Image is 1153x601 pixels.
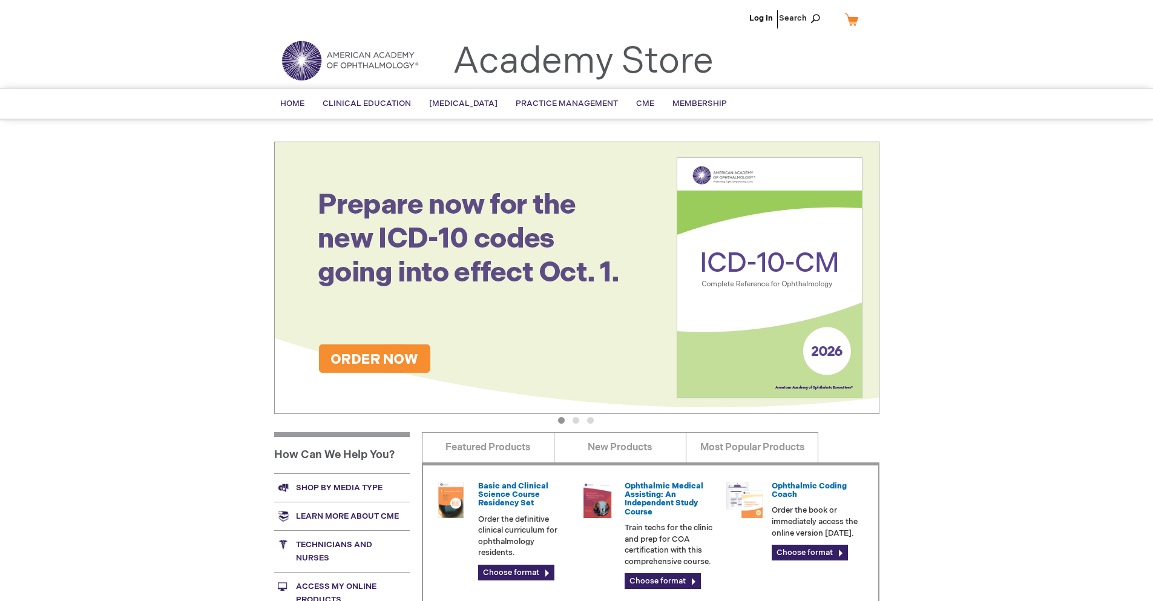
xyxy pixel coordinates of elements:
[587,417,594,424] button: 3 of 3
[274,502,410,530] a: Learn more about CME
[558,417,565,424] button: 1 of 3
[579,482,616,518] img: 0219007u_51.png
[573,417,579,424] button: 2 of 3
[420,89,507,119] a: [MEDICAL_DATA]
[433,482,469,518] img: 02850963u_47.png
[274,473,410,502] a: Shop by media type
[507,89,627,119] a: Practice Management
[663,89,736,119] a: Membership
[772,545,848,560] a: Choose format
[478,565,554,580] a: Choose format
[686,432,818,462] a: Most Popular Products
[274,432,410,473] h1: How Can We Help You?
[772,481,847,499] a: Ophthalmic Coding Coach
[726,482,763,518] img: codngu_60.png
[772,505,864,539] p: Order the book or immediately access the online version [DATE].
[625,522,717,567] p: Train techs for the clinic and prep for COA certification with this comprehensive course.
[280,99,304,108] span: Home
[749,13,773,23] a: Log In
[323,99,411,108] span: Clinical Education
[274,530,410,572] a: Technicians and nurses
[429,99,498,108] span: [MEDICAL_DATA]
[625,481,703,517] a: Ophthalmic Medical Assisting: An Independent Study Course
[314,89,420,119] a: Clinical Education
[516,99,618,108] span: Practice Management
[478,514,570,559] p: Order the definitive clinical curriculum for ophthalmology residents.
[478,481,548,508] a: Basic and Clinical Science Course Residency Set
[625,573,701,589] a: Choose format
[453,40,714,84] a: Academy Store
[636,99,654,108] span: CME
[627,89,663,119] a: CME
[422,432,554,462] a: Featured Products
[672,99,727,108] span: Membership
[554,432,686,462] a: New Products
[779,6,825,30] span: Search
